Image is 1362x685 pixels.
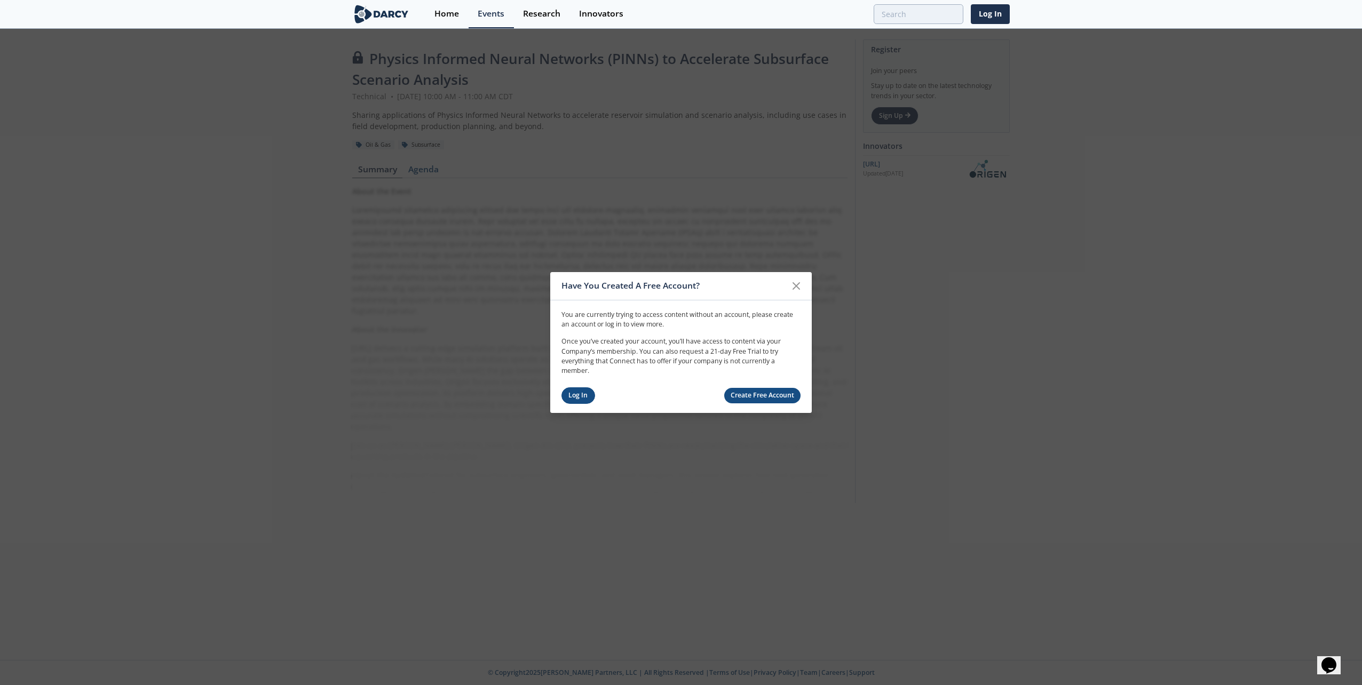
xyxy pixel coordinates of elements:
input: Advanced Search [874,4,963,24]
div: Innovators [579,10,623,18]
a: Log In [971,4,1010,24]
a: Log In [561,387,595,404]
iframe: chat widget [1317,642,1351,674]
img: logo-wide.svg [352,5,410,23]
a: Create Free Account [724,388,801,403]
div: Events [478,10,504,18]
p: You are currently trying to access content without an account, please create an account or log in... [561,309,801,329]
div: Research [523,10,560,18]
div: Home [434,10,459,18]
div: Have You Created A Free Account? [561,276,786,296]
p: Once you’ve created your account, you’ll have access to content via your Company’s membership. Yo... [561,337,801,376]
